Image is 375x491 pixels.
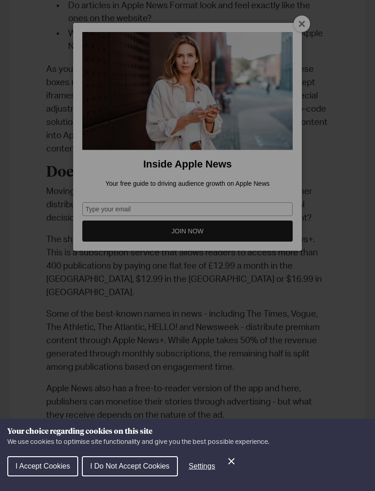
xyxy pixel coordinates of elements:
h1: Your choice regarding cookies on this site [7,426,368,437]
span: I Do Not Accept Cookies [90,462,169,470]
span: Settings [189,462,215,470]
p: We use cookies to optimise site functionality and give you the best possible experience. [7,437,368,447]
button: Close Cookie Control [226,456,237,467]
button: I Do Not Accept Cookies [82,456,177,476]
span: I Accept Cookies [16,462,70,470]
button: Settings [182,457,223,475]
button: I Accept Cookies [7,456,78,476]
